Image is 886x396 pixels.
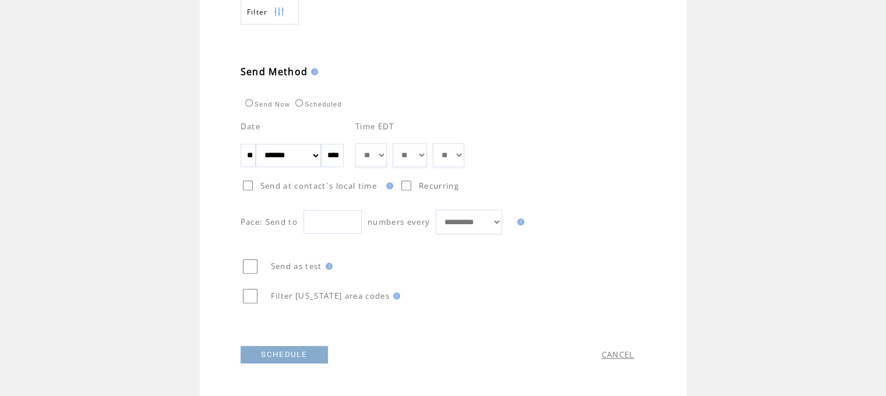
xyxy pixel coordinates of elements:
span: Send as test [271,261,322,271]
span: Time EDT [355,121,394,132]
span: Recurring [419,181,459,191]
span: Filter [US_STATE] area codes [271,291,390,301]
span: Show filters [247,7,268,17]
img: help.gif [308,68,318,75]
img: help.gif [322,263,333,270]
a: SCHEDULE [241,346,328,363]
span: numbers every [368,217,430,227]
label: Scheduled [292,101,342,108]
span: Send Method [241,65,308,78]
img: help.gif [383,182,393,189]
img: help.gif [390,292,400,299]
label: Send Now [242,101,290,108]
input: Scheduled [295,99,303,107]
span: Pace: Send to [241,217,298,227]
span: Send at contact`s local time [260,181,377,191]
span: Date [241,121,260,132]
a: CANCEL [602,349,634,360]
input: Send Now [245,99,253,107]
img: help.gif [514,218,524,225]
